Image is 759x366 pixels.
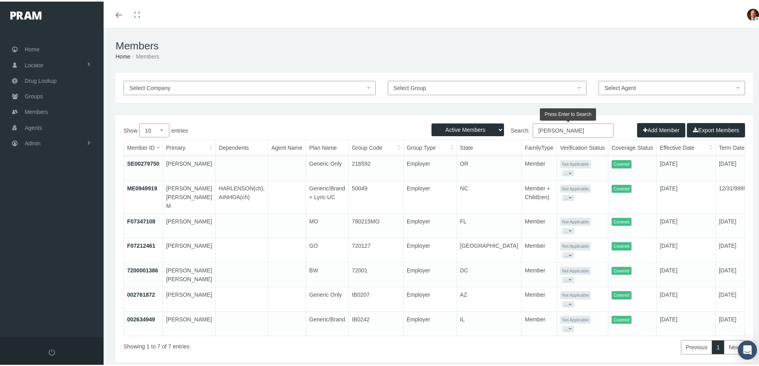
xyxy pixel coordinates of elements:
td: Member + Child(ren) [522,179,557,212]
th: State [457,139,522,154]
td: [PERSON_NAME] [163,286,215,310]
span: Agents [25,119,42,134]
td: Employer [403,154,457,179]
span: Drug Lookup [25,72,57,87]
td: 72001 [349,261,403,286]
span: Covered [612,314,632,323]
td: [DATE] [657,237,716,261]
span: Groups [25,87,43,102]
div: Open Intercom Messenger [738,339,757,358]
a: F07212461 [127,241,155,247]
td: MO [306,212,349,237]
span: Not Applicable [560,314,591,323]
td: 780215MO [349,212,403,237]
td: Member [522,154,557,179]
td: IB0207 [349,286,403,310]
td: IL [457,310,522,334]
a: Next [724,339,745,353]
td: Employer [403,179,457,212]
td: [PERSON_NAME] [PERSON_NAME] [163,261,215,286]
td: 50049 [349,179,403,212]
span: Home [25,40,39,55]
a: SE00279750 [127,159,159,165]
td: Employer [403,286,457,310]
span: Covered [612,241,632,249]
label: Search: [434,122,614,136]
a: ME0949919 [127,184,157,190]
h1: Members [116,38,753,51]
button: ... [562,193,574,200]
td: HARLENSON(ch), AINHOA(ch) [216,179,268,212]
span: Not Applicable [560,241,591,249]
td: Employer [403,237,457,261]
td: [PERSON_NAME] [163,237,215,261]
th: Agent Name [268,139,306,154]
td: AZ [457,286,522,310]
button: ... [562,251,574,257]
label: Show entries [124,122,434,136]
td: [DATE] [657,212,716,237]
td: [DATE] [657,310,716,334]
th: Effective Date: activate to sort column ascending [657,139,716,154]
th: Primary: activate to sort column ascending [163,139,215,154]
span: Not Applicable [560,216,591,225]
th: FamilyType [522,139,557,154]
td: IB0242 [349,310,403,334]
span: Select Company [129,83,171,90]
td: Employer [403,310,457,334]
a: 7200001386 [127,266,158,272]
th: Dependents [216,139,268,154]
td: Member [522,237,557,261]
a: 002761872 [127,290,155,296]
li: Members [130,51,159,59]
th: Member ID: activate to sort column ascending [124,139,163,154]
td: [PERSON_NAME] [163,154,215,179]
span: Not Applicable [560,183,591,192]
td: BW [306,261,349,286]
button: Export Members [687,121,745,136]
span: Covered [612,183,632,192]
td: Member [522,212,557,237]
a: Home [116,52,130,58]
td: 216592 [349,154,403,179]
td: [DATE] [657,154,716,179]
td: [DATE] [657,286,716,310]
td: Generic Only [306,286,349,310]
th: Coverage Status [608,139,656,154]
td: [PERSON_NAME] [PERSON_NAME] M [163,179,215,212]
a: 002634949 [127,315,155,321]
button: ... [562,226,574,233]
button: ... [562,299,574,306]
td: [DATE] [657,179,716,212]
td: FL [457,212,522,237]
span: Members [25,103,48,118]
td: Member [522,261,557,286]
td: [GEOGRAPHIC_DATA] [457,237,522,261]
span: Covered [612,290,632,298]
th: Group Code: activate to sort column ascending [349,139,403,154]
td: GO [306,237,349,261]
span: Select Group [394,83,426,90]
a: F07347108 [127,217,155,223]
select: Showentries [139,122,169,136]
input: Search: [533,122,614,136]
a: 1 [712,339,724,353]
td: DC [457,261,522,286]
button: ... [562,168,574,175]
img: PRAM_20_x_78.png [10,10,41,18]
span: Not Applicable [560,290,591,298]
td: Member [522,310,557,334]
th: Group Type: activate to sort column ascending [403,139,457,154]
td: Generic/Brand + Lyric UC [306,179,349,212]
th: Verification Status [557,139,608,154]
span: Not Applicable [560,265,591,274]
td: [DATE] [657,261,716,286]
td: OR [457,154,522,179]
a: Previous [681,339,712,353]
td: NC [457,179,522,212]
button: ... [562,324,574,331]
th: Plan Name [306,139,349,154]
div: Press Enter to Search [540,107,596,119]
span: Locator [25,56,43,71]
span: Select Agent [604,83,636,90]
